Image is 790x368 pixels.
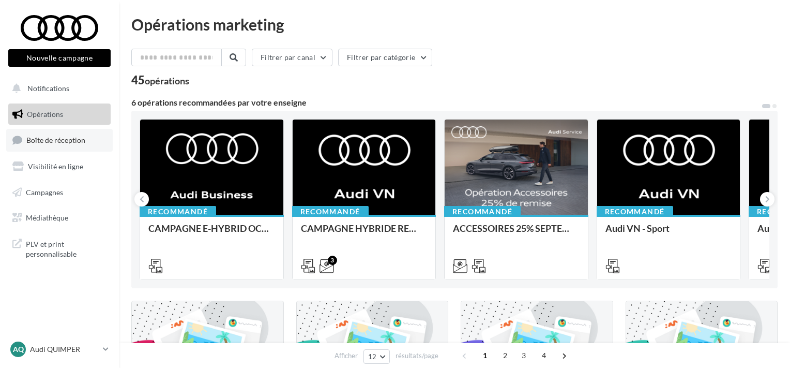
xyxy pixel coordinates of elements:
[292,206,369,217] div: Recommandé
[131,17,778,32] div: Opérations marketing
[605,223,732,244] div: Audi VN - Sport
[335,351,358,361] span: Afficher
[328,256,337,265] div: 3
[477,347,493,364] span: 1
[27,84,69,93] span: Notifications
[13,344,24,355] span: AQ
[28,162,83,171] span: Visibilité en ligne
[26,213,68,222] span: Médiathèque
[6,129,113,151] a: Boîte de réception
[145,76,189,85] div: opérations
[338,49,432,66] button: Filtrer par catégorie
[444,206,521,217] div: Recommandé
[6,182,113,203] a: Campagnes
[6,156,113,178] a: Visibilité en ligne
[131,75,189,86] div: 45
[396,351,438,361] span: résultats/page
[140,206,216,217] div: Recommandé
[148,223,275,244] div: CAMPAGNE E-HYBRID OCTOBRE B2B
[363,349,390,364] button: 12
[26,237,107,259] span: PLV et print personnalisable
[6,207,113,229] a: Médiathèque
[6,233,113,263] a: PLV et print personnalisable
[26,136,85,144] span: Boîte de réception
[6,104,113,125] a: Opérations
[30,344,99,355] p: Audi QUIMPER
[131,98,761,107] div: 6 opérations recommandées par votre enseigne
[8,49,111,67] button: Nouvelle campagne
[301,223,428,244] div: CAMPAGNE HYBRIDE RECHARGEABLE
[597,206,673,217] div: Recommandé
[453,223,580,244] div: ACCESSOIRES 25% SEPTEMBRE - AUDI SERVICE
[26,187,63,196] span: Campagnes
[27,110,63,119] span: Opérations
[536,347,552,364] span: 4
[368,352,377,361] span: 12
[8,340,111,359] a: AQ Audi QUIMPER
[497,347,513,364] span: 2
[252,49,332,66] button: Filtrer par canal
[515,347,532,364] span: 3
[6,78,109,99] button: Notifications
